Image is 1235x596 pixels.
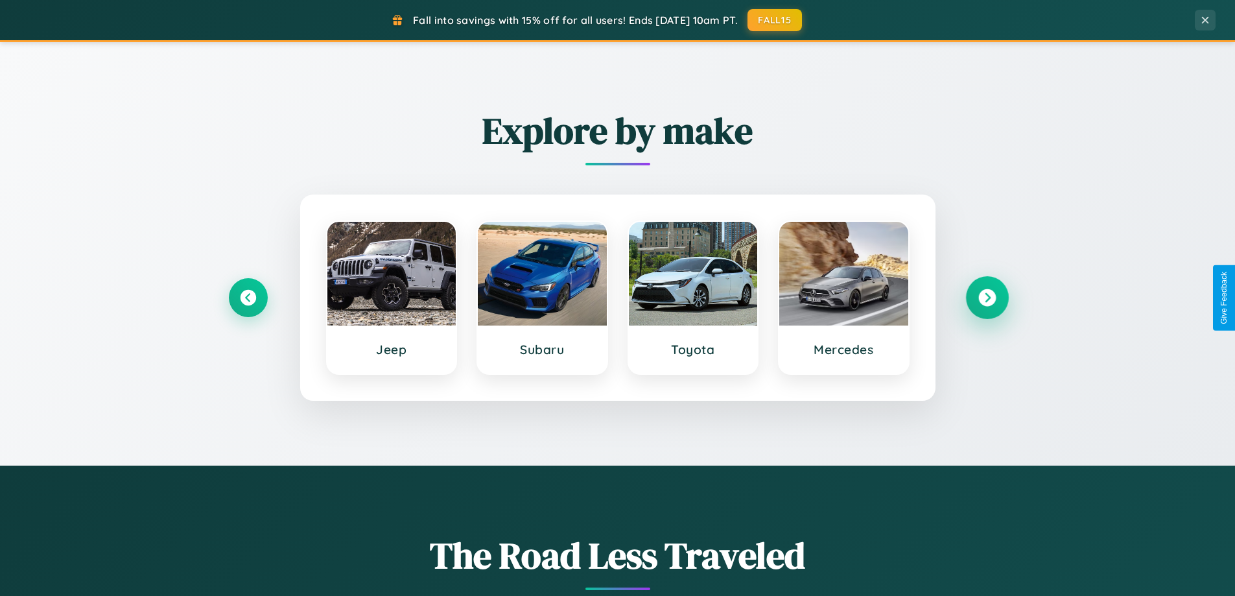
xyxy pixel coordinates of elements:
[1219,272,1229,324] div: Give Feedback
[229,530,1007,580] h1: The Road Less Traveled
[340,342,443,357] h3: Jeep
[747,9,802,31] button: FALL15
[491,342,594,357] h3: Subaru
[413,14,738,27] span: Fall into savings with 15% off for all users! Ends [DATE] 10am PT.
[642,342,745,357] h3: Toyota
[229,106,1007,156] h2: Explore by make
[792,342,895,357] h3: Mercedes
